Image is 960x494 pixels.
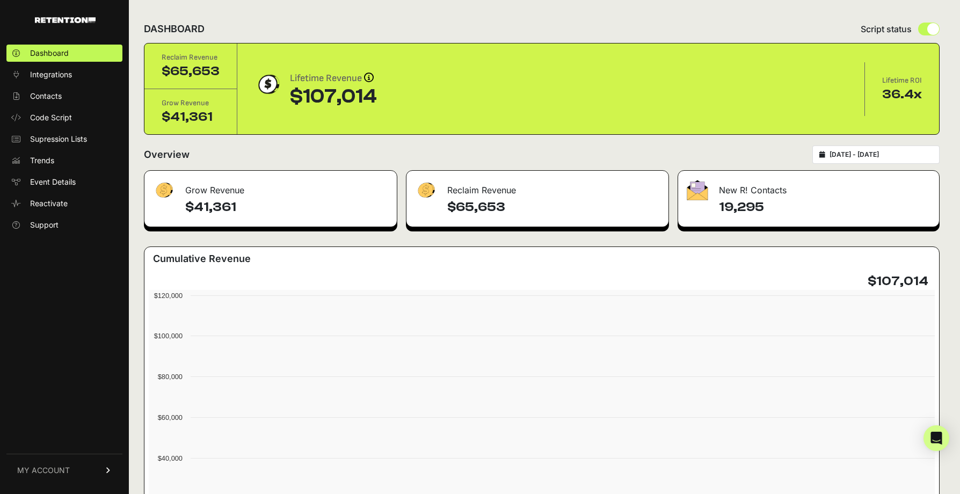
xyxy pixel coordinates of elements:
[158,373,183,381] text: $80,000
[6,173,122,191] a: Event Details
[30,134,87,144] span: Supression Lists
[30,155,54,166] span: Trends
[290,71,377,86] div: Lifetime Revenue
[868,273,928,290] h4: $107,014
[144,21,205,37] h2: DASHBOARD
[30,69,72,80] span: Integrations
[719,199,930,216] h4: 19,295
[6,88,122,105] a: Contacts
[162,63,220,80] div: $65,653
[30,91,62,101] span: Contacts
[6,195,122,212] a: Reactivate
[30,48,69,59] span: Dashboard
[144,147,190,162] h2: Overview
[406,171,668,203] div: Reclaim Revenue
[17,465,70,476] span: MY ACCOUNT
[153,180,174,201] img: fa-dollar-13500eef13a19c4ab2b9ed9ad552e47b0d9fc28b02b83b90ba0e00f96d6372e9.png
[158,413,183,422] text: $60,000
[162,98,220,108] div: Grow Revenue
[162,52,220,63] div: Reclaim Revenue
[154,292,183,300] text: $120,000
[185,199,388,216] h4: $41,361
[882,86,922,103] div: 36.4x
[415,180,437,201] img: fa-dollar-13500eef13a19c4ab2b9ed9ad552e47b0d9fc28b02b83b90ba0e00f96d6372e9.png
[882,75,922,86] div: Lifetime ROI
[35,17,96,23] img: Retention.com
[254,71,281,98] img: dollar-coin-05c43ed7efb7bc0c12610022525b4bbbb207c7efeef5aecc26f025e68dcafac9.png
[30,198,68,209] span: Reactivate
[6,216,122,234] a: Support
[154,332,183,340] text: $100,000
[6,45,122,62] a: Dashboard
[290,86,377,107] div: $107,014
[678,171,939,203] div: New R! Contacts
[6,454,122,486] a: MY ACCOUNT
[6,130,122,148] a: Supression Lists
[6,66,122,83] a: Integrations
[923,425,949,451] div: Open Intercom Messenger
[162,108,220,126] div: $41,361
[861,23,912,35] span: Script status
[158,454,183,462] text: $40,000
[30,220,59,230] span: Support
[153,251,251,266] h3: Cumulative Revenue
[144,171,397,203] div: Grow Revenue
[6,109,122,126] a: Code Script
[687,180,708,200] img: fa-envelope-19ae18322b30453b285274b1b8af3d052b27d846a4fbe8435d1a52b978f639a2.png
[6,152,122,169] a: Trends
[447,199,660,216] h4: $65,653
[30,177,76,187] span: Event Details
[30,112,72,123] span: Code Script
